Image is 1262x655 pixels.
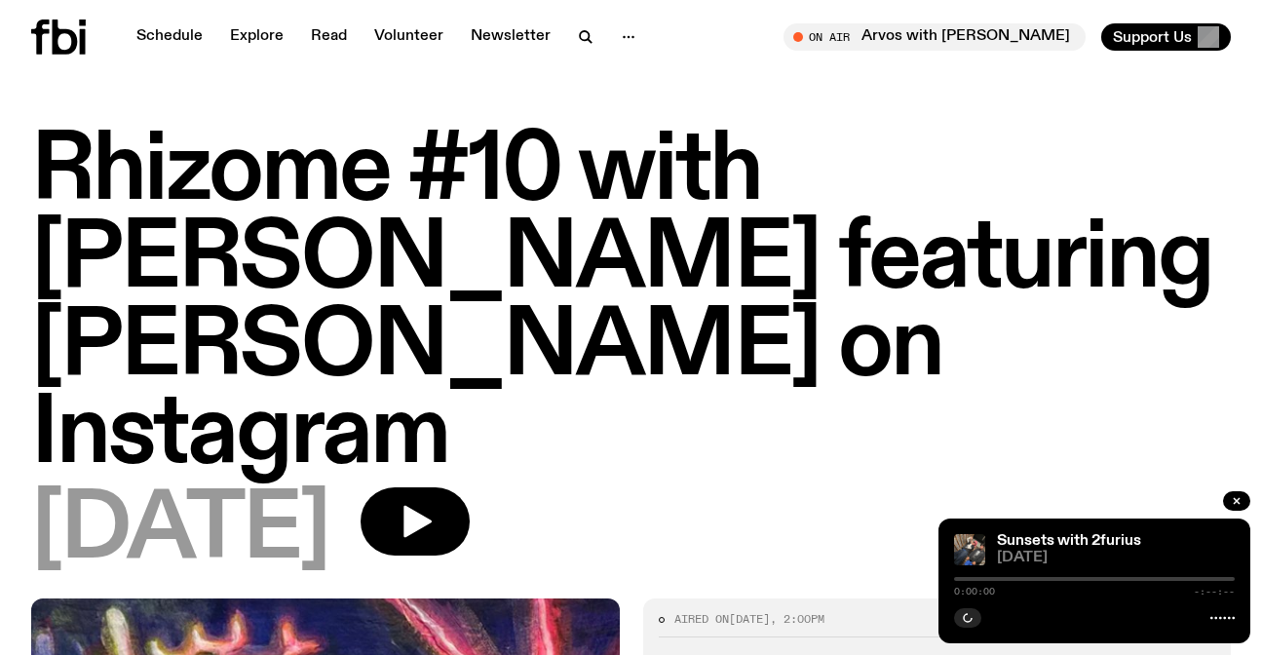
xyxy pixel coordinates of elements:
[729,611,770,627] span: [DATE]
[299,23,359,51] a: Read
[218,23,295,51] a: Explore
[1113,28,1192,46] span: Support Us
[1194,587,1235,597] span: -:--:--
[784,23,1086,51] button: On AirArvos with [PERSON_NAME]
[125,23,214,51] a: Schedule
[31,129,1231,480] h1: Rhizome #10 with [PERSON_NAME] featuring [PERSON_NAME] on Instagram
[770,611,824,627] span: , 2:00pm
[674,611,729,627] span: Aired on
[363,23,455,51] a: Volunteer
[459,23,562,51] a: Newsletter
[997,551,1235,565] span: [DATE]
[1101,23,1231,51] button: Support Us
[31,487,329,575] span: [DATE]
[997,533,1141,549] a: Sunsets with 2furius
[954,587,995,597] span: 0:00:00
